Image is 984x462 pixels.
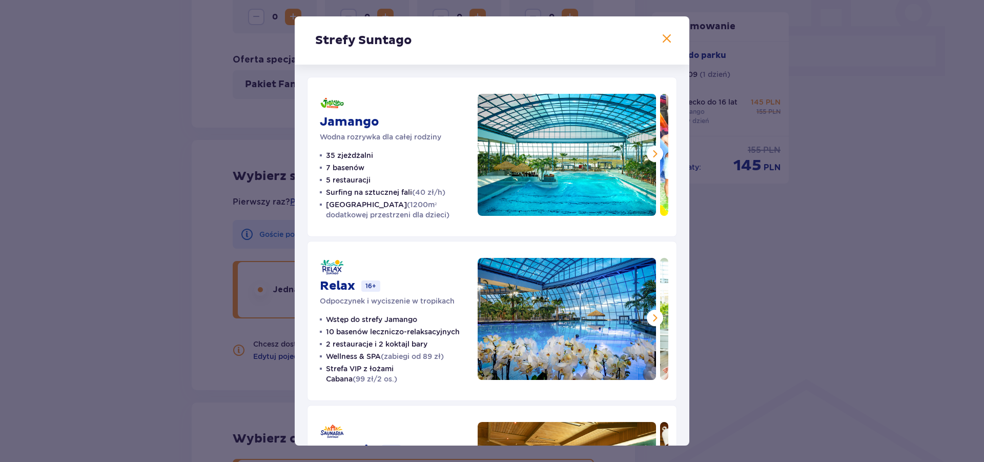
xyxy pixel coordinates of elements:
p: 35 zjeżdżalni [326,150,373,160]
img: Relax [478,258,656,380]
p: Surfing na sztucznej fali [326,187,445,197]
p: Strefa VIP z łożami Cabana [326,364,465,384]
p: 10 basenów leczniczo-relaksacyjnych [326,327,460,337]
span: (99 zł/2 os.) [353,375,397,383]
p: 5 restauracji [326,175,371,185]
p: Wellness & SPA [326,351,444,361]
img: Jamango [478,94,656,216]
img: Relax logo [320,258,344,276]
span: (zabiegi od 89 zł) [381,352,444,360]
p: 16+ [361,280,380,292]
p: Wstęp do strefy Jamango [326,314,417,325]
p: 7 basenów [326,163,364,173]
p: Odpoczynek i wyciszenie w tropikach [320,296,455,306]
p: 2 restauracje i 2 koktajl bary [326,339,427,349]
p: [GEOGRAPHIC_DATA] [326,199,465,220]
p: Wodna rozrywka dla całej rodziny [320,132,441,142]
span: (40 zł/h) [412,188,445,196]
p: Relax [320,278,355,294]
